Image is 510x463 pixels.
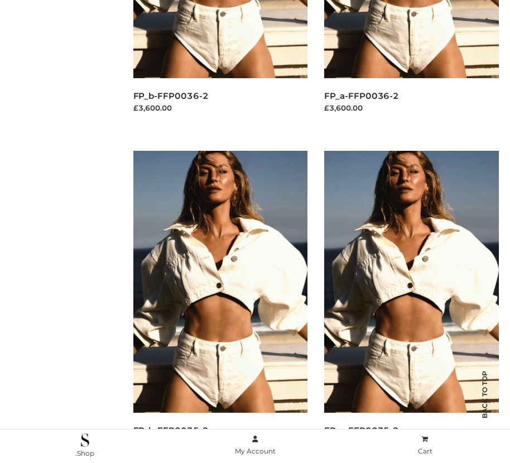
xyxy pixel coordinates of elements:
a: FP_a-FFP0035-2 [324,425,399,436]
span: Cart [418,447,432,455]
a: FP_a-FFP0036-2 [324,90,399,101]
span: Back to top [471,390,499,418]
img: .Shop [81,433,89,447]
span: My Account [235,447,276,455]
a: Cart [340,433,510,458]
span: .Shop [75,449,94,457]
a: FP_b-FFP0035-2 [133,425,209,436]
a: FP_b-FFP0036-2 [133,90,209,101]
a: My Account [170,433,340,458]
div: £3,600.00 [133,102,308,113]
div: £3,600.00 [324,102,499,113]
